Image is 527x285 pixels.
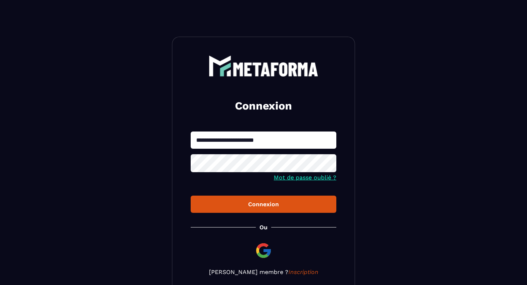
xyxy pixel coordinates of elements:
h2: Connexion [199,99,328,113]
a: Inscription [288,269,318,275]
div: Connexion [197,201,330,208]
a: Mot de passe oublié ? [274,174,336,181]
img: logo [209,55,318,77]
a: logo [191,55,336,77]
img: google [255,242,272,259]
button: Connexion [191,196,336,213]
p: Ou [259,224,268,231]
p: [PERSON_NAME] membre ? [191,269,336,275]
